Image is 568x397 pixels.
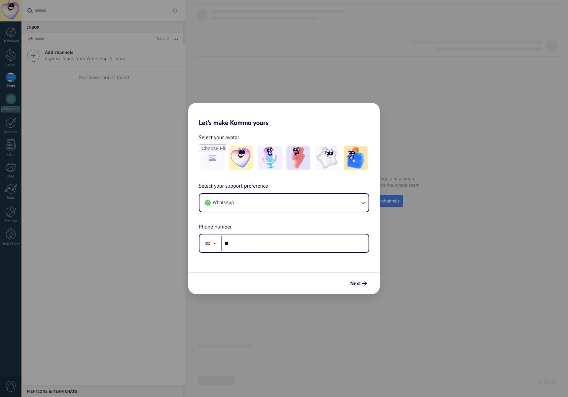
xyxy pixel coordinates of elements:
img: -4.jpeg [315,146,339,170]
span: WhatsApp [213,199,234,206]
span: Phone number [199,223,232,231]
h2: Let's make Kommo yours [188,103,380,127]
img: -3.jpeg [286,146,310,170]
span: Next [350,281,361,286]
button: WhatsApp [199,194,369,212]
img: -1.jpeg [229,146,253,170]
span: Select your avatar [199,133,239,142]
span: Select your support preference [199,182,268,191]
img: -2.jpeg [258,146,282,170]
img: -5.jpeg [344,146,368,170]
div: United States: + 1 [201,236,214,250]
button: Next [347,278,370,289]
